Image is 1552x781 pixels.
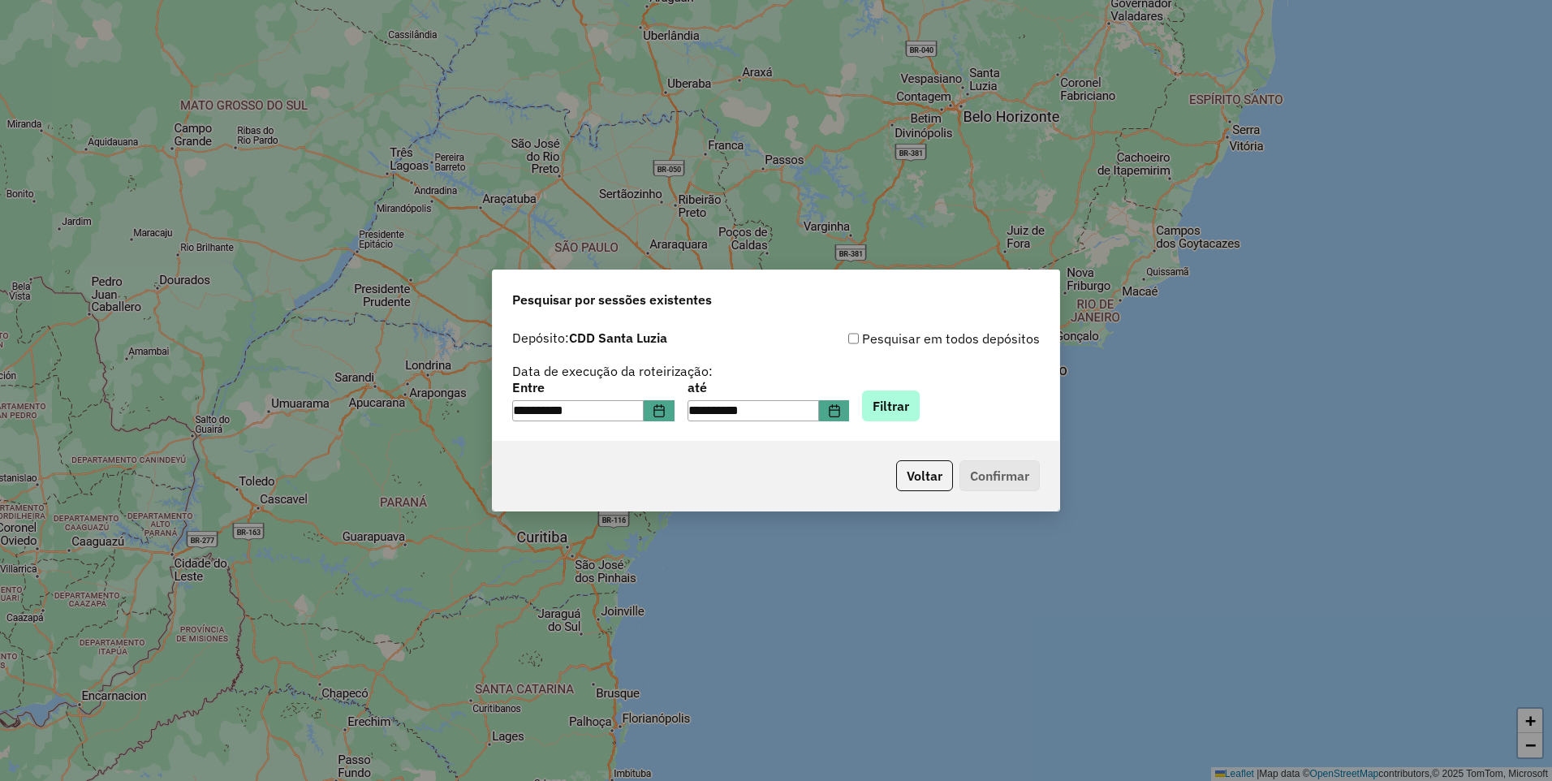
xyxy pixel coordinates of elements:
button: Voltar [896,460,953,491]
label: Entre [512,378,675,397]
button: Choose Date [644,400,675,421]
button: Filtrar [862,390,920,421]
label: Data de execução da roteirização: [512,361,713,381]
div: Pesquisar em todos depósitos [776,329,1040,348]
label: até [688,378,850,397]
label: Depósito: [512,328,667,347]
span: Pesquisar por sessões existentes [512,290,712,309]
strong: CDD Santa Luzia [569,330,667,346]
button: Choose Date [819,400,850,421]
